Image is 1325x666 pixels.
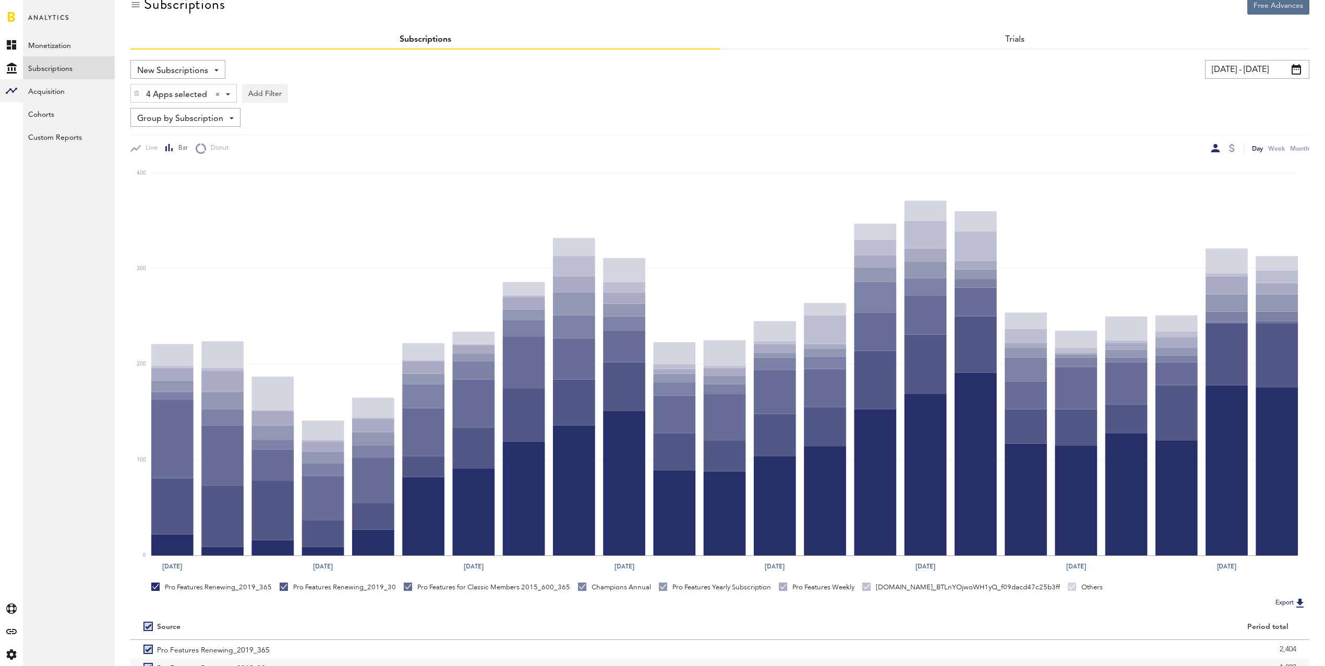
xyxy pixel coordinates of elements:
span: Support [22,7,59,17]
div: 2,404 [733,641,1296,657]
div: Champions Annual [578,583,651,592]
div: Pro Features Yearly Subscription [659,583,771,592]
a: Subscriptions [400,35,451,44]
a: Trials [1005,35,1025,44]
text: [DATE] [765,562,785,571]
a: Cohorts [23,102,115,125]
img: trash_awesome_blue.svg [134,90,140,97]
span: Analytics [28,11,69,33]
text: [DATE] [1217,562,1237,571]
text: 100 [137,457,146,463]
text: 200 [137,362,146,367]
button: Export [1272,596,1309,610]
span: Line [141,144,158,153]
a: Custom Reports [23,125,115,148]
span: New Subscriptions [137,62,208,80]
span: Bar [174,144,188,153]
span: Donut [206,144,228,153]
div: Pro Features for Classic Members 2015_600_365 [404,583,570,592]
img: Export [1294,597,1306,609]
a: Acquisition [23,79,115,102]
span: Pro Features Renewing_2019_365 [157,640,270,658]
div: Week [1268,143,1285,154]
a: Monetization [23,33,115,56]
text: [DATE] [1066,562,1086,571]
text: 0 [143,553,146,559]
div: Day [1252,143,1263,154]
div: Pro Features Renewing_2019_365 [151,583,272,592]
a: Subscriptions [23,56,115,79]
div: Period total [733,623,1288,632]
div: Pro Features Renewing_2019_30 [280,583,396,592]
text: 400 [137,171,146,176]
div: Pro Features Weekly [779,583,854,592]
span: 4 Apps selected [146,86,207,104]
button: Add Filter [242,84,288,103]
div: Month [1290,143,1309,154]
div: Delete [131,84,142,102]
text: 300 [137,266,146,271]
text: [DATE] [313,562,333,571]
span: Group by Subscription [137,110,223,128]
div: Clear [215,92,220,96]
text: [DATE] [162,562,182,571]
div: [DOMAIN_NAME]_BTLnYOjwoWH1yQ_f09dacd47c25b3ff [862,583,1060,592]
text: [DATE] [464,562,484,571]
text: [DATE] [615,562,634,571]
div: Source [157,623,180,632]
text: [DATE] [916,562,936,571]
div: Others [1068,583,1103,592]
